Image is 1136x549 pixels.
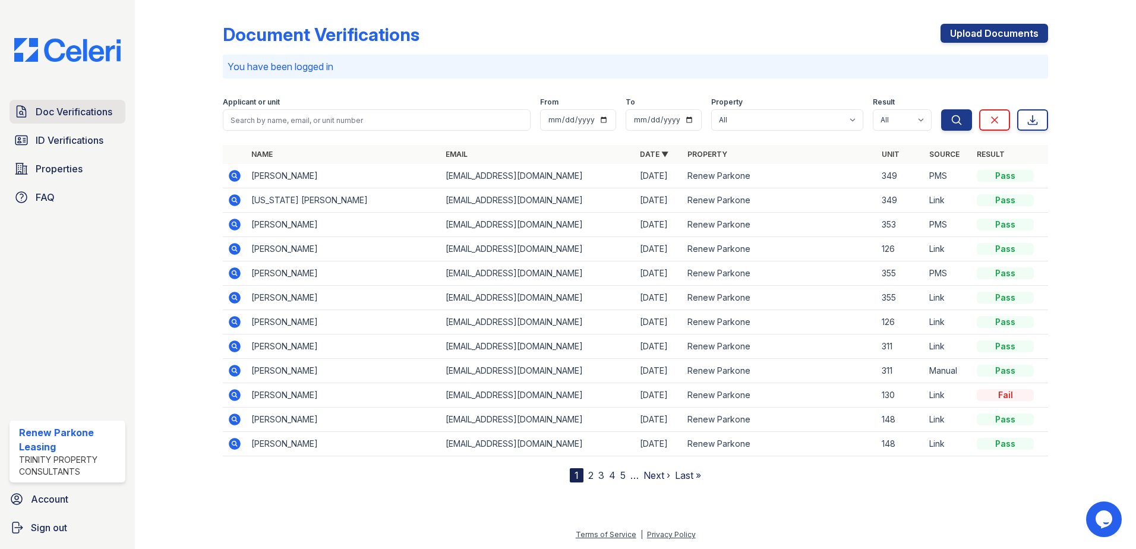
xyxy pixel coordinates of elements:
td: Renew Parkone [683,335,877,359]
td: Renew Parkone [683,188,877,213]
td: [EMAIL_ADDRESS][DOMAIN_NAME] [441,359,635,383]
div: Pass [977,365,1034,377]
td: 126 [877,310,924,335]
td: Link [924,335,972,359]
td: [PERSON_NAME] [247,261,441,286]
td: Renew Parkone [683,432,877,456]
span: FAQ [36,190,55,204]
td: 349 [877,188,924,213]
div: Pass [977,170,1034,182]
td: Link [924,408,972,432]
td: Renew Parkone [683,261,877,286]
td: Link [924,286,972,310]
div: Pass [977,219,1034,231]
label: Property [711,97,743,107]
td: Renew Parkone [683,310,877,335]
td: 311 [877,359,924,383]
td: 353 [877,213,924,237]
td: [DATE] [635,359,683,383]
td: [DATE] [635,408,683,432]
div: 1 [570,468,583,482]
td: Link [924,383,972,408]
td: [PERSON_NAME] [247,237,441,261]
td: Renew Parkone [683,213,877,237]
td: [PERSON_NAME] [247,310,441,335]
td: Renew Parkone [683,359,877,383]
td: [EMAIL_ADDRESS][DOMAIN_NAME] [441,286,635,310]
a: Last » [675,469,701,481]
td: [DATE] [635,383,683,408]
td: [DATE] [635,213,683,237]
a: Source [929,150,960,159]
div: Renew Parkone Leasing [19,425,121,454]
td: [EMAIL_ADDRESS][DOMAIN_NAME] [441,261,635,286]
td: Link [924,310,972,335]
img: CE_Logo_Blue-a8612792a0a2168367f1c8372b55b34899dd931a85d93a1a3d3e32e68fde9ad4.png [5,38,130,62]
a: ID Verifications [10,128,125,152]
a: Sign out [5,516,130,539]
td: [EMAIL_ADDRESS][DOMAIN_NAME] [441,432,635,456]
span: ID Verifications [36,133,103,147]
a: Properties [10,157,125,181]
div: Pass [977,414,1034,425]
span: Doc Verifications [36,105,112,119]
td: 355 [877,261,924,286]
div: Pass [977,194,1034,206]
td: [EMAIL_ADDRESS][DOMAIN_NAME] [441,164,635,188]
a: Result [977,150,1005,159]
a: Unit [882,150,900,159]
td: [EMAIL_ADDRESS][DOMAIN_NAME] [441,310,635,335]
td: [DATE] [635,237,683,261]
td: [PERSON_NAME] [247,408,441,432]
td: [PERSON_NAME] [247,335,441,359]
td: [DATE] [635,164,683,188]
a: 3 [598,469,604,481]
td: Link [924,237,972,261]
td: Link [924,188,972,213]
td: [EMAIL_ADDRESS][DOMAIN_NAME] [441,237,635,261]
td: PMS [924,213,972,237]
td: 148 [877,432,924,456]
div: Pass [977,243,1034,255]
p: You have been logged in [228,59,1043,74]
a: Next › [643,469,670,481]
td: 130 [877,383,924,408]
a: Upload Documents [941,24,1048,43]
td: [EMAIL_ADDRESS][DOMAIN_NAME] [441,383,635,408]
td: 148 [877,408,924,432]
div: Pass [977,340,1034,352]
span: Sign out [31,520,67,535]
span: Account [31,492,68,506]
td: [DATE] [635,335,683,359]
div: Pass [977,292,1034,304]
a: FAQ [10,185,125,209]
a: Terms of Service [576,530,636,539]
td: Renew Parkone [683,237,877,261]
div: Document Verifications [223,24,419,45]
a: 5 [620,469,626,481]
label: From [540,97,558,107]
div: | [640,530,643,539]
td: [DATE] [635,286,683,310]
td: [EMAIL_ADDRESS][DOMAIN_NAME] [441,188,635,213]
td: [PERSON_NAME] [247,213,441,237]
a: Date ▼ [640,150,668,159]
td: [DATE] [635,432,683,456]
div: Pass [977,438,1034,450]
td: [DATE] [635,310,683,335]
div: Fail [977,389,1034,401]
td: Renew Parkone [683,408,877,432]
label: To [626,97,635,107]
a: Name [251,150,273,159]
input: Search by name, email, or unit number [223,109,531,131]
label: Applicant or unit [223,97,280,107]
a: Property [687,150,727,159]
td: [EMAIL_ADDRESS][DOMAIN_NAME] [441,213,635,237]
td: [PERSON_NAME] [247,432,441,456]
td: 126 [877,237,924,261]
td: 311 [877,335,924,359]
td: Renew Parkone [683,286,877,310]
a: Account [5,487,130,511]
td: Link [924,432,972,456]
a: Privacy Policy [647,530,696,539]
